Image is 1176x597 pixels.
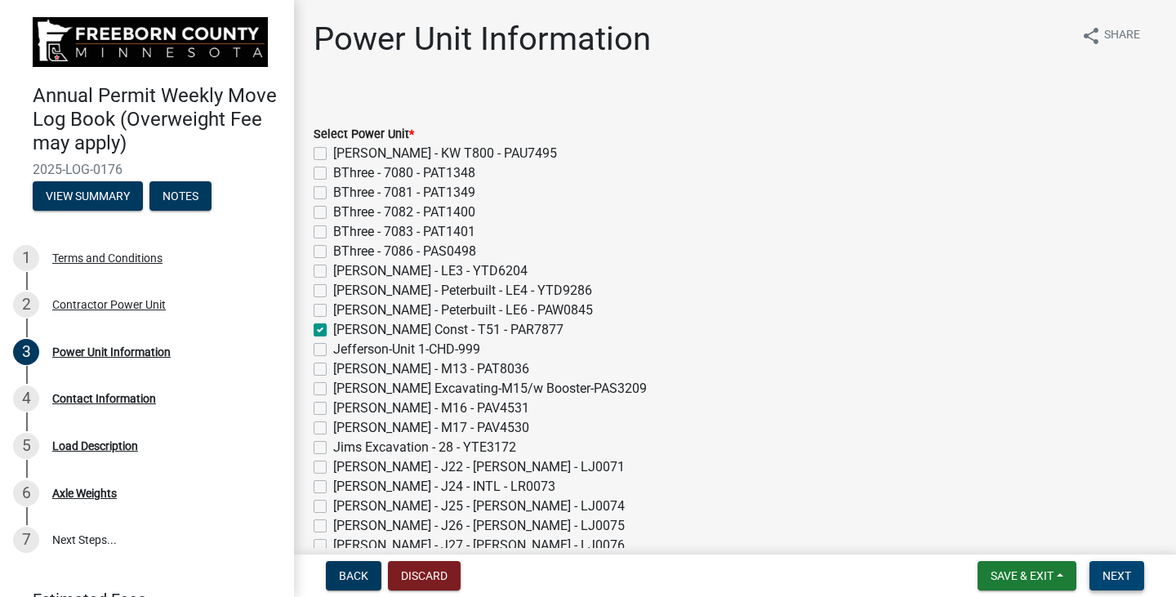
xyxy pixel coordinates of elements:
[333,301,593,320] label: [PERSON_NAME] - Peterbuilt - LE6 - PAW0845
[333,320,563,340] label: [PERSON_NAME] Const - T51 - PAR7877
[333,242,476,261] label: BThree - 7086 - PAS0498
[333,379,647,399] label: [PERSON_NAME] Excavating-M15/w Booster-PAS3209
[333,399,529,418] label: [PERSON_NAME] - M16 - PAV4531
[388,561,461,590] button: Discard
[333,144,557,163] label: [PERSON_NAME] - KW T800 - PAU7495
[333,516,625,536] label: [PERSON_NAME] - J26 - [PERSON_NAME] - LJ0075
[13,433,39,459] div: 5
[333,438,516,457] label: Jims Excavation - 28 - YTE3172
[13,480,39,506] div: 6
[52,252,163,264] div: Terms and Conditions
[333,163,475,183] label: BThree - 7080 - PAT1348
[333,457,625,477] label: [PERSON_NAME] - J22 - [PERSON_NAME] - LJ0071
[52,299,166,310] div: Contractor Power Unit
[333,497,625,516] label: [PERSON_NAME] - J25 - [PERSON_NAME] - LJ0074
[52,440,138,452] div: Load Description
[52,393,156,404] div: Contact Information
[13,527,39,553] div: 7
[33,17,268,67] img: Freeborn County, Minnesota
[149,190,212,203] wm-modal-confirm: Notes
[978,561,1076,590] button: Save & Exit
[339,569,368,582] span: Back
[52,346,171,358] div: Power Unit Information
[33,181,143,211] button: View Summary
[1068,20,1153,51] button: shareShare
[333,203,475,222] label: BThree - 7082 - PAT1400
[13,292,39,318] div: 2
[333,281,592,301] label: [PERSON_NAME] - Peterbuilt - LE4 - YTD9286
[52,488,117,499] div: Axle Weights
[333,477,555,497] label: [PERSON_NAME] - J24 - INTL - LR0073
[33,190,143,203] wm-modal-confirm: Summary
[13,245,39,271] div: 1
[314,20,651,59] h1: Power Unit Information
[149,181,212,211] button: Notes
[333,418,529,438] label: [PERSON_NAME] - M17 - PAV4530
[13,339,39,365] div: 3
[314,129,414,140] label: Select Power Unit
[33,162,261,177] span: 2025-LOG-0176
[333,222,475,242] label: BThree - 7083 - PAT1401
[1089,561,1144,590] button: Next
[333,536,625,555] label: [PERSON_NAME] - J27 - [PERSON_NAME] - LJ0076
[13,385,39,412] div: 4
[991,569,1053,582] span: Save & Exit
[1104,26,1140,46] span: Share
[1081,26,1101,46] i: share
[326,561,381,590] button: Back
[333,340,480,359] label: Jefferson-Unit 1-CHD-999
[1102,569,1131,582] span: Next
[333,183,475,203] label: BThree - 7081 - PAT1349
[333,359,529,379] label: [PERSON_NAME] - M13 - PAT8036
[33,84,281,154] h4: Annual Permit Weekly Move Log Book (Overweight Fee may apply)
[333,261,528,281] label: [PERSON_NAME] - LE3 - YTD6204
